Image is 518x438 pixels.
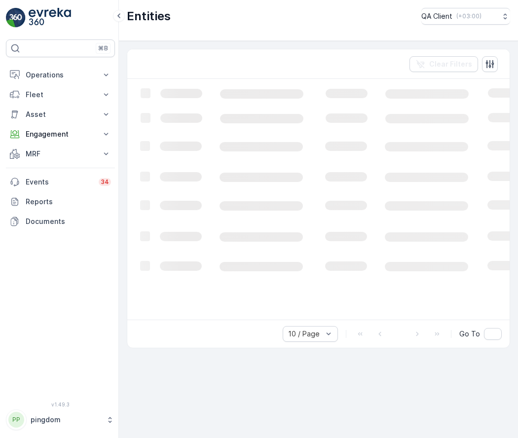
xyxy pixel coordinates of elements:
p: ⌘B [98,44,108,52]
a: Reports [6,192,115,212]
p: ( +03:00 ) [456,12,481,20]
button: QA Client(+03:00) [421,8,510,25]
span: Go To [459,329,480,339]
p: Events [26,177,93,187]
p: pingdom [31,415,101,425]
p: Clear Filters [429,59,472,69]
button: MRF [6,144,115,164]
p: Fleet [26,90,95,100]
p: 34 [101,178,109,186]
button: Operations [6,65,115,85]
p: Entities [127,8,171,24]
p: Engagement [26,129,95,139]
img: logo_light-DOdMpM7g.png [29,8,71,28]
p: QA Client [421,11,452,21]
p: Operations [26,70,95,80]
span: v 1.49.3 [6,401,115,407]
div: PP [8,412,24,428]
button: Fleet [6,85,115,105]
p: Documents [26,217,111,226]
button: Clear Filters [409,56,478,72]
button: PPpingdom [6,409,115,430]
img: logo [6,8,26,28]
p: Asset [26,109,95,119]
button: Asset [6,105,115,124]
p: MRF [26,149,95,159]
button: Engagement [6,124,115,144]
a: Events34 [6,172,115,192]
a: Documents [6,212,115,231]
p: Reports [26,197,111,207]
